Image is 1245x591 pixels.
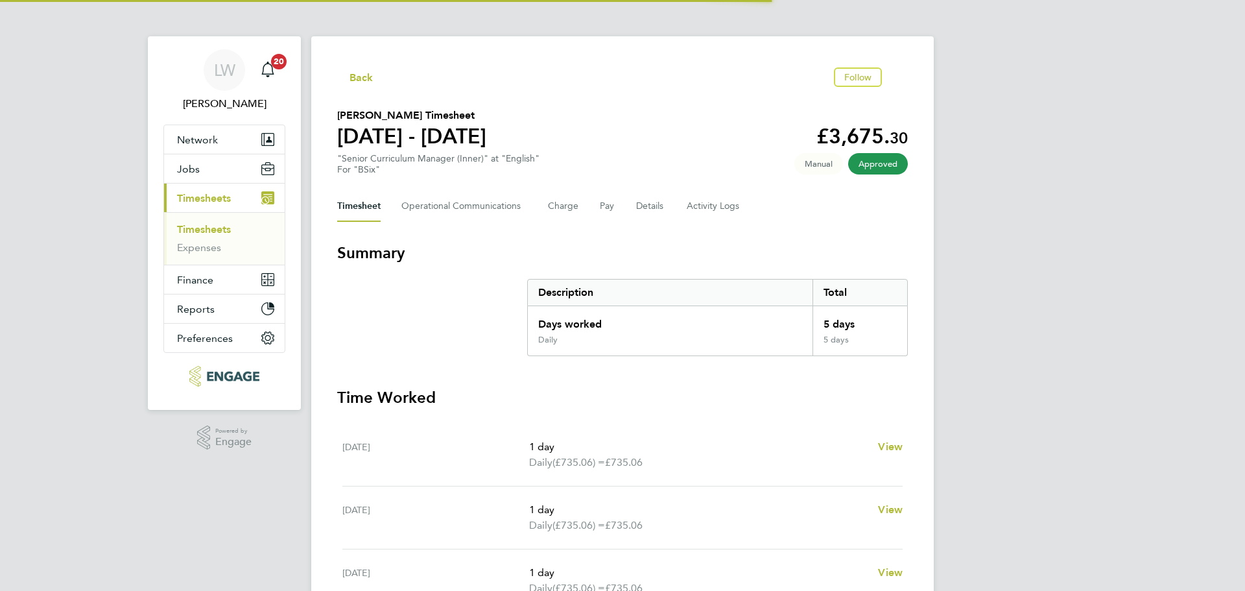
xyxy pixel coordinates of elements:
span: 30 [890,128,908,147]
span: £735.06 [605,456,643,468]
button: Preferences [164,324,285,352]
button: Follow [834,67,882,87]
button: Reports [164,295,285,323]
span: (£735.06) = [552,456,605,468]
span: Follow [844,71,871,83]
h1: [DATE] - [DATE] [337,123,486,149]
div: Days worked [528,306,812,335]
div: Total [812,280,907,306]
span: Reports [177,303,215,315]
div: 5 days [812,335,907,356]
div: Description [528,280,812,306]
span: Daily [529,455,552,470]
button: Charge [548,191,579,222]
span: Powered by [215,426,252,437]
button: Timesheets Menu [887,74,908,80]
span: £735.06 [605,519,643,531]
span: Timesheets [177,192,231,204]
a: View [878,502,903,518]
div: [DATE] [342,439,529,470]
h2: [PERSON_NAME] Timesheet [337,108,486,123]
span: Jobs [177,163,200,175]
div: Summary [527,279,908,356]
p: 1 day [529,502,868,518]
a: View [878,439,903,455]
span: View [878,566,903,579]
span: 20 [271,54,287,69]
a: Expenses [177,241,221,254]
app-decimal: £3,675. [816,124,908,149]
button: Back [337,69,373,85]
a: View [878,565,903,581]
div: Timesheets [164,212,285,265]
h3: Summary [337,243,908,263]
button: Network [164,125,285,154]
h3: Time Worked [337,387,908,408]
nav: Main navigation [148,36,301,410]
img: xede-logo-retina.png [189,366,259,387]
span: Finance [177,274,213,286]
button: Operational Communications [401,191,527,222]
button: Timesheets [164,184,285,212]
div: [DATE] [342,502,529,533]
p: 1 day [529,565,868,581]
span: Daily [529,518,552,533]
a: Powered byEngage [197,426,252,450]
span: (£735.06) = [552,519,605,531]
button: Activity Logs [687,191,741,222]
span: Network [177,134,218,146]
button: Pay [600,191,615,222]
div: 5 days [812,306,907,335]
div: "Senior Curriculum Manager (Inner)" at "English" [337,153,539,175]
span: This timesheet has been approved. [848,153,908,175]
span: LW [214,62,235,78]
span: Preferences [177,332,233,344]
p: 1 day [529,439,868,455]
span: Lana Williams [163,96,285,112]
a: Timesheets [177,223,231,235]
a: Go to home page [163,366,285,387]
span: View [878,503,903,516]
div: For "BSix" [337,164,539,175]
button: Jobs [164,154,285,183]
a: 20 [255,49,281,91]
div: Daily [538,335,558,345]
button: Finance [164,265,285,294]
span: View [878,440,903,453]
button: Timesheet [337,191,381,222]
a: LW[PERSON_NAME] [163,49,285,112]
button: Details [636,191,666,222]
span: This timesheet was manually created. [794,153,843,175]
span: Back [350,70,373,86]
span: Engage [215,437,252,448]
